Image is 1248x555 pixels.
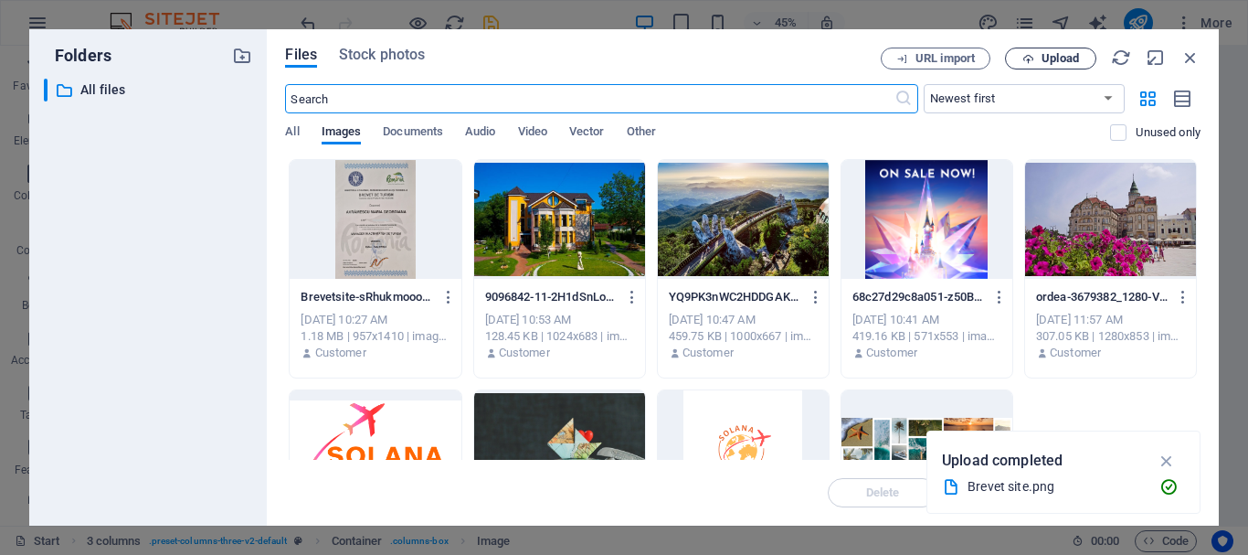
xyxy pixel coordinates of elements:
[682,345,734,361] p: Customer
[627,121,656,146] span: Other
[465,121,495,146] span: Audio
[1042,53,1079,64] span: Upload
[1036,289,1169,305] p: ordea-3679382_1280-VOwcWdlKDwOcHobVeS52_g.jpg
[518,121,547,146] span: Video
[383,121,443,146] span: Documents
[301,312,449,328] div: [DATE] 10:27 AM
[232,46,252,66] i: Create new folder
[485,312,634,328] div: [DATE] 10:53 AM
[44,44,111,68] p: Folders
[285,44,317,66] span: Files
[80,80,219,101] p: All files
[852,328,1001,345] div: 419.16 KB | 571x553 | image/png
[1005,48,1096,69] button: Upload
[301,289,433,305] p: Brevetsite-sRhukmoooRv_0JXNT55D-Q.png
[942,449,1063,473] p: Upload completed
[1180,48,1200,68] i: Close
[485,289,618,305] p: 9096842-11-2H1dSnLokrofCo96HpcSNA.jpg
[669,289,801,305] p: YQ9PK3nWC2HDDGAKOfWMB1nzV3RaDZeX94U9nL2w-7iLVK1c4YsiD0YQhS7z1bA.jpg
[285,121,299,146] span: All
[569,121,605,146] span: Vector
[44,79,48,101] div: ​
[669,312,818,328] div: [DATE] 10:47 AM
[339,44,425,66] span: Stock photos
[852,312,1001,328] div: [DATE] 10:41 AM
[1146,48,1166,68] i: Minimize
[669,328,818,345] div: 459.75 KB | 1000x667 | image/jpeg
[1111,48,1131,68] i: Reload
[285,84,894,113] input: Search
[968,476,1145,497] div: Brevet site.png
[1036,312,1185,328] div: [DATE] 11:57 AM
[881,48,990,69] button: URL import
[322,121,362,146] span: Images
[915,53,975,64] span: URL import
[852,289,985,305] p: 68c27d29c8a051-z50Bv_zMOppJEAB7NGVa7A.png
[1036,328,1185,345] div: 307.05 KB | 1280x853 | image/jpeg
[499,345,550,361] p: Customer
[301,328,449,345] div: 1.18 MB | 957x1410 | image/png
[485,328,634,345] div: 128.45 KB | 1024x683 | image/jpeg
[866,345,917,361] p: Customer
[315,345,366,361] p: Customer
[1050,345,1101,361] p: Customer
[1136,124,1200,141] p: Displays only files that are not in use on the website. Files added during this session can still...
